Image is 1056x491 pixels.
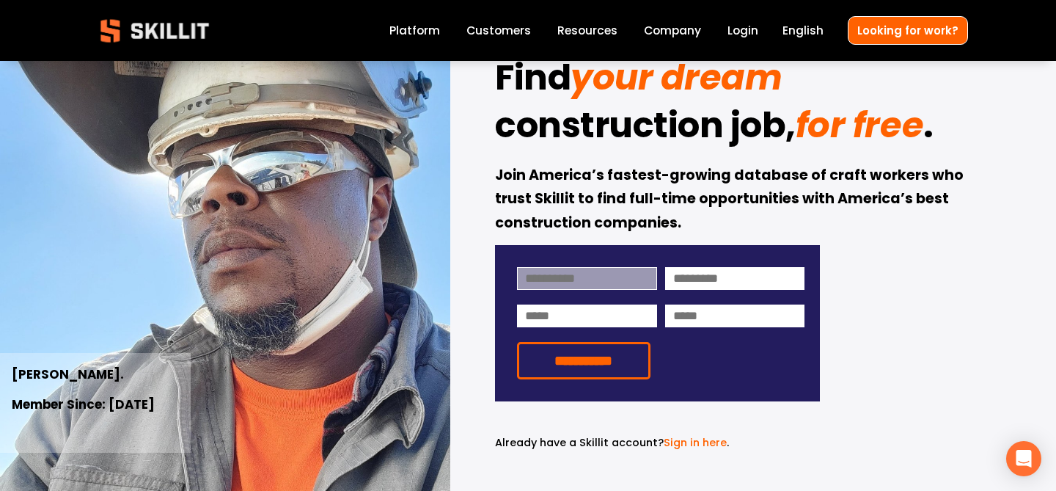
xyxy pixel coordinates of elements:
a: Customers [466,21,531,40]
strong: [PERSON_NAME]. [12,365,124,386]
a: Login [727,21,758,40]
img: Skillit [88,9,221,53]
p: . [495,434,820,451]
a: folder dropdown [557,21,617,40]
a: Looking for work? [848,16,968,45]
strong: Find [495,51,571,111]
a: Company [644,21,701,40]
strong: . [923,98,934,159]
span: Already have a Skillit account? [495,435,664,450]
strong: Join America’s fastest-growing database of craft workers who trust Skillit to find full-time oppo... [495,164,967,236]
a: Platform [389,21,440,40]
em: for free [796,101,923,150]
div: language picker [782,21,824,40]
span: Resources [557,22,617,39]
a: Sign in here [664,435,727,450]
em: your dream [571,53,782,102]
div: Open Intercom Messenger [1006,441,1041,476]
strong: Member Since: [DATE] [12,395,155,416]
strong: construction job, [495,98,796,159]
span: English [782,22,824,39]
